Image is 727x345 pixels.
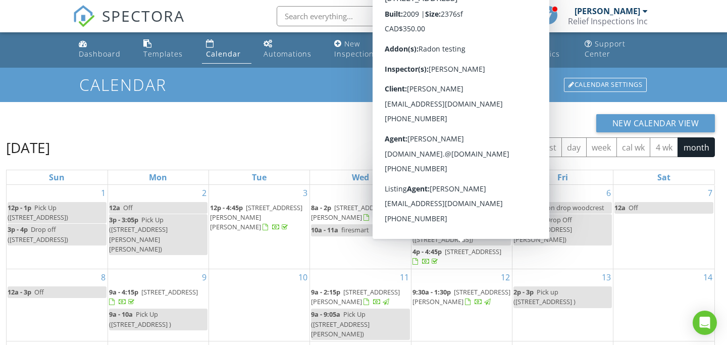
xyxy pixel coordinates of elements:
a: 9a - 4:15p [STREET_ADDRESS] [109,286,207,308]
span: 12p - 4:45p [210,203,243,212]
td: Go to September 10, 2024 [209,269,310,341]
button: month [678,137,715,157]
span: 2p - 3p [513,287,534,297]
a: Support Center [581,35,652,64]
button: [DATE] [444,137,481,157]
span: Pick up ([STREET_ADDRESS] ) [513,287,576,306]
a: Go to September 9, 2024 [200,269,209,285]
span: 3p - 4p [412,225,433,234]
a: Inspections [409,35,467,64]
a: 4p - 4:45p [STREET_ADDRESS] [412,246,511,268]
a: Go to September 4, 2024 [402,185,411,201]
div: New Inspection [334,39,374,59]
td: Go to September 8, 2024 [7,269,108,341]
td: Go to September 13, 2024 [512,269,613,341]
a: Go to September 12, 2024 [499,269,512,285]
div: Dashboard [79,49,121,59]
a: Go to September 3, 2024 [301,185,309,201]
span: Pick Up ([STREET_ADDRESS][PERSON_NAME][PERSON_NAME]) [109,215,168,254]
a: Tuesday [250,170,269,184]
a: New Inspection [330,35,401,64]
button: list [539,137,562,157]
span: 3p - 4p [8,225,28,234]
span: 12a - 3p [8,287,31,297]
a: 9a - 2:15p [STREET_ADDRESS][PERSON_NAME] [311,286,409,308]
td: Go to September 11, 2024 [310,269,411,341]
a: 9a - 4:15p [STREET_ADDRESS] [109,287,198,306]
a: 8a - 2p [STREET_ADDRESS][PERSON_NAME] [311,202,409,224]
span: 3p - 4:30p [412,203,442,212]
button: Next month [510,137,534,158]
td: Go to September 3, 2024 [209,185,310,269]
a: Go to September 14, 2024 [701,269,714,285]
span: SPECTORA [102,5,185,26]
a: 9a - 2:15p [STREET_ADDRESS][PERSON_NAME] [311,287,400,306]
span: 8a - 2p [311,203,331,212]
span: Drop Off ([STREET_ADDRESS][PERSON_NAME]) [513,215,572,243]
td: Go to September 14, 2024 [613,269,714,341]
span: firesmart [341,225,369,234]
span: radon drop woodcrest [537,203,604,212]
a: Go to September 6, 2024 [604,185,613,201]
span: [STREET_ADDRESS] [445,247,501,256]
div: Open Intercom Messenger [693,311,717,335]
a: Calendar [202,35,251,64]
span: 3p - 3:05p [109,215,138,224]
a: Saturday [655,170,672,184]
span: [STREET_ADDRESS] [141,287,198,297]
span: Off [123,203,133,212]
a: Metrics [528,35,573,64]
a: Go to September 8, 2024 [99,269,108,285]
div: [PERSON_NAME] [575,6,640,16]
a: Automations (Advanced) [259,35,322,64]
div: Relief Inspections Inc [568,16,648,26]
span: [STREET_ADDRESS][PERSON_NAME] [412,287,510,306]
a: 9:30a - 1:30p [STREET_ADDRESS][PERSON_NAME] [412,287,510,306]
span: 12a [614,203,626,212]
a: Go to September 2, 2024 [200,185,209,201]
span: 12a [109,203,120,212]
td: Go to September 7, 2024 [613,185,714,269]
span: 9a - 9:05a [311,310,340,319]
a: Calendar Settings [563,77,648,93]
a: SPECTORA [73,14,185,35]
a: 12p - 4:45p [STREET_ADDRESS][PERSON_NAME][PERSON_NAME] [210,202,308,234]
button: Previous month [487,137,510,158]
span: 9a - 4:15p [109,287,138,297]
td: Go to September 4, 2024 [310,185,411,269]
button: New Calendar View [596,114,715,132]
span: 4p - 4:45p [412,247,442,256]
td: Go to September 6, 2024 [512,185,613,269]
span: 9a - 2:15p [311,287,340,297]
span: Off [34,287,44,297]
span: Pick up ([STREET_ADDRESS]) [412,225,473,243]
td: Go to September 9, 2024 [108,269,209,341]
td: Go to September 2, 2024 [108,185,209,269]
img: The Best Home Inspection Software - Spectora [73,5,95,27]
span: Drop off ([STREET_ADDRESS]) [8,225,68,243]
span: 3p - 4p [513,203,534,212]
a: Monday [147,170,169,184]
button: 4 wk [650,137,678,157]
span: [STREET_ADDRESS][PERSON_NAME][PERSON_NAME] [210,203,302,231]
a: Go to September 10, 2024 [296,269,309,285]
button: cal wk [616,137,651,157]
div: Settings [479,49,509,59]
div: Calendar Settings [564,78,647,92]
span: Pick Up ([STREET_ADDRESS]) [8,203,68,222]
span: Drop Off ([STREET_ADDRESS] ) [412,203,475,222]
div: Support Center [585,39,626,59]
a: Wednesday [350,170,371,184]
span: 9a - 10a [109,310,133,319]
div: Automations [264,49,311,59]
h2: [DATE] [6,137,50,158]
span: 12p - 1p [8,203,31,212]
button: week [586,137,617,157]
a: Templates [139,35,194,64]
a: Friday [555,170,570,184]
span: Off [629,203,638,212]
a: Go to September 1, 2024 [99,185,108,201]
div: Templates [143,49,183,59]
a: Go to September 7, 2024 [706,185,714,201]
a: 12p - 4:45p [STREET_ADDRESS][PERSON_NAME][PERSON_NAME] [210,203,302,231]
